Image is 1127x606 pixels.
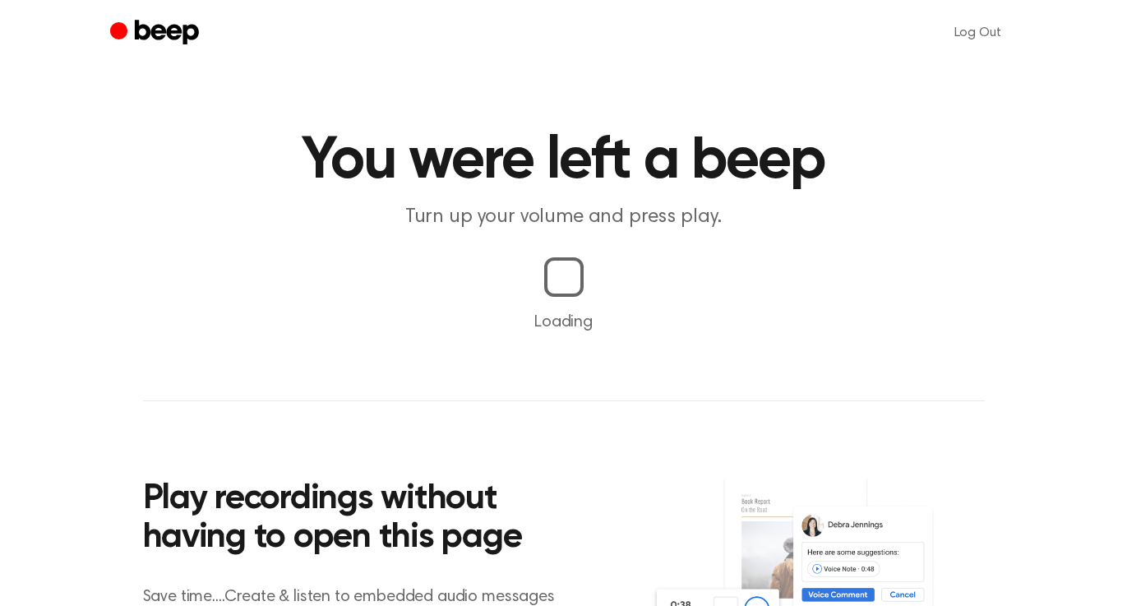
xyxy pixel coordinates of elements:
a: Log Out [938,13,1018,53]
h1: You were left a beep [143,132,985,191]
p: Loading [20,310,1107,335]
p: Turn up your volume and press play. [248,204,880,231]
a: Beep [110,17,203,49]
h2: Play recordings without having to open this page [143,480,586,558]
